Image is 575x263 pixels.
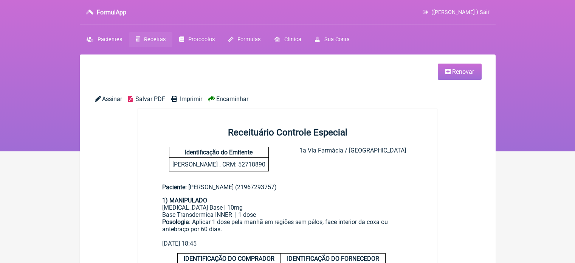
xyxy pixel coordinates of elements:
div: [MEDICAL_DATA] Base | 10mg [162,204,413,211]
a: Fórmulas [222,32,267,47]
h3: FormulApp [97,9,126,16]
a: Protocolos [172,32,222,47]
a: Sua Conta [308,32,356,47]
h4: Identificação do Emitente [169,147,268,158]
a: ([PERSON_NAME] ) Sair [423,9,489,16]
div: [DATE] 18:45 [162,240,413,247]
strong: 1) MANIPULADO [162,197,207,204]
a: Imprimir [171,95,202,103]
a: Renovar [438,64,482,80]
span: ([PERSON_NAME] ) Sair [431,9,490,16]
strong: Posologia [162,218,189,226]
span: Clínica [284,36,301,43]
div: [PERSON_NAME] (21967293757) [162,184,413,191]
div: Base Transdermica INNER | 1 dose [162,211,413,218]
span: Fórmulas [237,36,260,43]
a: Receitas [129,32,172,47]
div: 1a Via Farmácia / [GEOGRAPHIC_DATA] [299,147,406,171]
span: Protocolos [188,36,215,43]
span: Assinar [102,95,122,103]
a: Salvar PDF [128,95,165,103]
p: [PERSON_NAME] . CRM: 52718890 [169,158,268,171]
span: Receitas [144,36,166,43]
span: Imprimir [180,95,202,103]
a: Clínica [267,32,308,47]
h2: Receituário Controle Especial [138,127,437,138]
span: Salvar PDF [135,95,165,103]
span: Paciente: [162,184,187,191]
span: Encaminhar [216,95,248,103]
a: Assinar [95,95,122,103]
span: Sua Conta [324,36,350,43]
span: Renovar [452,68,474,75]
div: : Aplicar 1 dose pela manhã em regiões sem pêlos, face interior da coxa ou antebraço por 60 dias. [162,218,413,240]
a: Encaminhar [208,95,248,103]
a: Pacientes [80,32,129,47]
span: Pacientes [98,36,122,43]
